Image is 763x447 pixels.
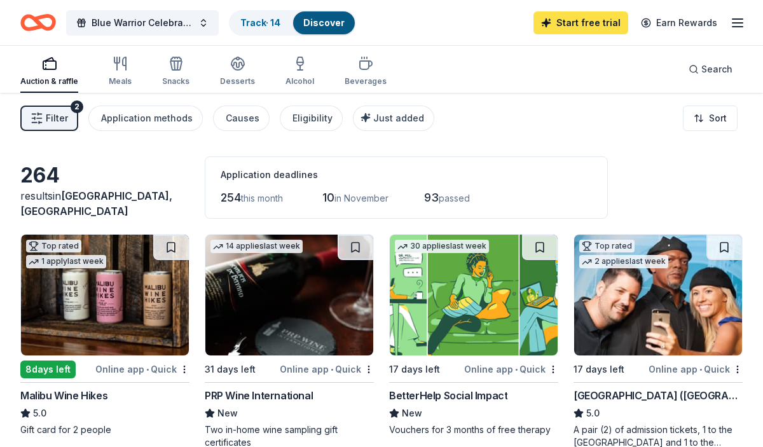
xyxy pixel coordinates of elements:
[101,111,193,126] div: Application methods
[574,235,742,355] img: Image for Hollywood Wax Museum (Hollywood)
[146,364,149,375] span: •
[574,362,624,377] div: 17 days left
[649,361,743,377] div: Online app Quick
[424,191,439,204] span: 93
[678,57,743,82] button: Search
[205,235,373,355] img: Image for PRP Wine International
[241,193,283,203] span: this month
[292,111,333,126] div: Eligibility
[205,388,313,403] div: PRP Wine International
[439,193,470,203] span: passed
[33,406,46,421] span: 5.0
[334,193,388,203] span: in November
[162,76,189,86] div: Snacks
[20,361,76,378] div: 8 days left
[221,191,241,204] span: 254
[109,51,132,93] button: Meals
[389,234,558,436] a: Image for BetterHelp Social Impact30 applieslast week17 days leftOnline app•QuickBetterHelp Socia...
[683,106,738,131] button: Sort
[464,361,558,377] div: Online app Quick
[220,51,255,93] button: Desserts
[280,361,374,377] div: Online app Quick
[92,15,193,31] span: Blue Warrior Celebration & Silent Auction
[71,100,83,113] div: 2
[373,113,424,123] span: Just added
[322,191,334,204] span: 10
[586,406,600,421] span: 5.0
[285,51,314,93] button: Alcohol
[210,240,303,253] div: 14 applies last week
[574,388,743,403] div: [GEOGRAPHIC_DATA] ([GEOGRAPHIC_DATA])
[26,255,106,268] div: 1 apply last week
[162,51,189,93] button: Snacks
[20,76,78,86] div: Auction & raffle
[579,255,668,268] div: 2 applies last week
[389,388,507,403] div: BetterHelp Social Impact
[240,17,280,28] a: Track· 14
[46,111,68,126] span: Filter
[402,406,422,421] span: New
[226,111,259,126] div: Causes
[389,423,558,436] div: Vouchers for 3 months of free therapy
[395,240,489,253] div: 30 applies last week
[303,17,345,28] a: Discover
[21,235,189,355] img: Image for Malibu Wine Hikes
[285,76,314,86] div: Alcohol
[213,106,270,131] button: Causes
[353,106,434,131] button: Just added
[533,11,628,34] a: Start free trial
[109,76,132,86] div: Meals
[20,188,189,219] div: results
[20,8,56,38] a: Home
[699,364,702,375] span: •
[26,240,81,252] div: Top rated
[88,106,203,131] button: Application methods
[20,189,172,217] span: [GEOGRAPHIC_DATA], [GEOGRAPHIC_DATA]
[515,364,518,375] span: •
[66,10,219,36] button: Blue Warrior Celebration & Silent Auction
[95,361,189,377] div: Online app Quick
[701,62,732,77] span: Search
[20,189,172,217] span: in
[20,106,78,131] button: Filter2
[220,76,255,86] div: Desserts
[345,51,387,93] button: Beverages
[20,423,189,436] div: Gift card for 2 people
[229,10,356,36] button: Track· 14Discover
[20,51,78,93] button: Auction & raffle
[20,163,189,188] div: 264
[709,111,727,126] span: Sort
[345,76,387,86] div: Beverages
[389,362,440,377] div: 17 days left
[20,388,107,403] div: Malibu Wine Hikes
[331,364,333,375] span: •
[579,240,635,252] div: Top rated
[221,167,592,182] div: Application deadlines
[217,406,238,421] span: New
[205,362,256,377] div: 31 days left
[280,106,343,131] button: Eligibility
[20,234,189,436] a: Image for Malibu Wine HikesTop rated1 applylast week8days leftOnline app•QuickMalibu Wine Hikes5....
[633,11,725,34] a: Earn Rewards
[390,235,558,355] img: Image for BetterHelp Social Impact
